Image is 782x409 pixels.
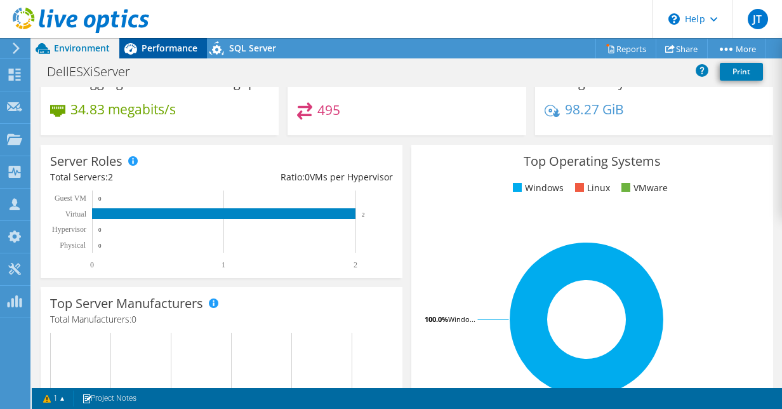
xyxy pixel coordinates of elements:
[707,39,766,58] a: More
[98,227,102,233] text: 0
[222,170,393,184] div: Ratio: VMs per Hypervisor
[50,170,222,184] div: Total Servers:
[60,241,86,250] text: Physical
[297,76,368,90] h3: IOPS at 95%
[448,314,475,324] tspan: Windo...
[108,171,113,183] span: 2
[73,391,145,406] a: Project Notes
[229,42,276,54] span: SQL Server
[50,154,123,168] h3: Server Roles
[595,39,656,58] a: Reports
[618,181,668,195] li: VMware
[668,13,680,25] svg: \n
[142,42,197,54] span: Performance
[222,260,225,269] text: 1
[65,210,87,218] text: Virtual
[354,260,357,269] text: 2
[50,76,268,90] h3: Peak Aggregate Network Throughput
[90,260,94,269] text: 0
[55,194,86,203] text: Guest VM
[50,297,203,311] h3: Top Server Manufacturers
[305,171,310,183] span: 0
[421,154,764,168] h3: Top Operating Systems
[317,103,340,117] h4: 495
[565,102,624,116] h4: 98.27 GiB
[362,211,365,218] text: 2
[748,9,768,29] span: JT
[510,181,564,195] li: Windows
[50,312,393,326] h4: Total Manufacturers:
[720,63,763,81] a: Print
[545,76,659,90] h3: Average Daily Write
[425,314,448,324] tspan: 100.0%
[41,65,150,79] h1: DellESXiServer
[572,181,610,195] li: Linux
[656,39,708,58] a: Share
[98,196,102,202] text: 0
[98,243,102,249] text: 0
[34,391,74,406] a: 1
[70,102,176,116] h4: 34.83 megabits/s
[131,313,136,325] span: 0
[52,225,86,234] text: Hypervisor
[54,42,110,54] span: Environment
